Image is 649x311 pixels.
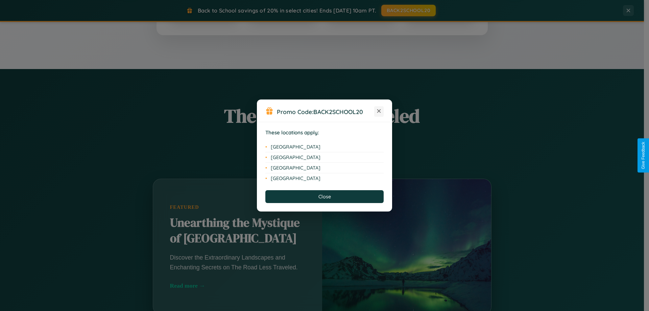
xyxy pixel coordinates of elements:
li: [GEOGRAPHIC_DATA] [265,152,384,163]
div: Give Feedback [641,142,646,169]
li: [GEOGRAPHIC_DATA] [265,142,384,152]
b: BACK2SCHOOL20 [313,108,363,115]
button: Close [265,190,384,203]
li: [GEOGRAPHIC_DATA] [265,173,384,183]
strong: These locations apply: [265,129,319,136]
h3: Promo Code: [277,108,374,115]
li: [GEOGRAPHIC_DATA] [265,163,384,173]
